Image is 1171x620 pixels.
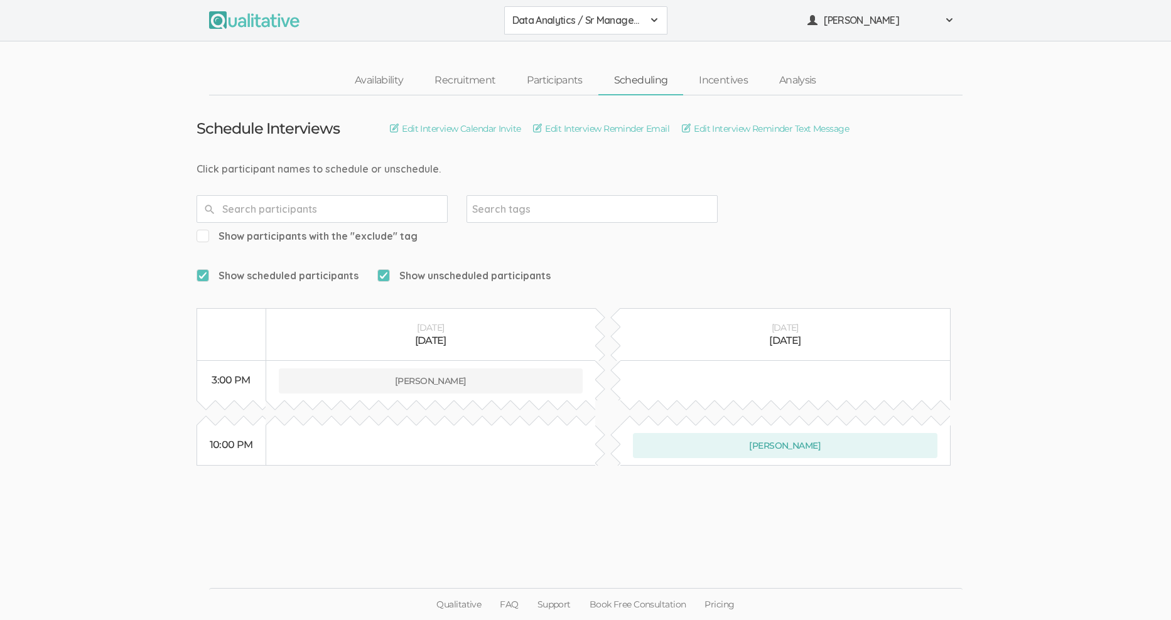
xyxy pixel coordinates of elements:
[390,122,521,136] a: Edit Interview Calendar Invite
[197,120,340,137] h3: Schedule Interviews
[279,334,583,348] div: [DATE]
[419,67,511,94] a: Recruitment
[528,589,580,620] a: Support
[695,589,743,620] a: Pricing
[339,67,419,94] a: Availability
[633,321,937,334] div: [DATE]
[279,321,583,334] div: [DATE]
[377,269,551,283] span: Show unscheduled participants
[472,201,551,217] input: Search tags
[512,13,643,28] span: Data Analytics / Sr Management
[197,162,975,176] div: Click participant names to schedule or unschedule.
[633,433,937,458] button: [PERSON_NAME]
[682,122,849,136] a: Edit Interview Reminder Text Message
[598,67,684,94] a: Scheduling
[824,13,937,28] span: [PERSON_NAME]
[209,11,299,29] img: Qualitative
[633,334,937,348] div: [DATE]
[197,229,418,243] span: Show participants with the "exclude" tag
[210,438,253,452] div: 10:00 PM
[197,195,448,223] input: Search participants
[490,589,527,620] a: FAQ
[533,122,669,136] a: Edit Interview Reminder Email
[427,589,490,620] a: Qualitative
[279,368,583,393] button: [PERSON_NAME]
[580,589,696,620] a: Book Free Consultation
[504,6,667,35] button: Data Analytics / Sr Management
[210,373,253,388] div: 3:00 PM
[511,67,598,94] a: Participants
[197,269,359,283] span: Show scheduled participants
[764,67,832,94] a: Analysis
[1108,560,1171,620] iframe: Chat Widget
[683,67,764,94] a: Incentives
[799,6,963,35] button: [PERSON_NAME]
